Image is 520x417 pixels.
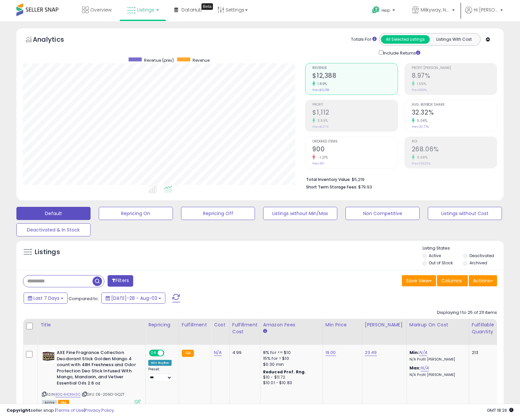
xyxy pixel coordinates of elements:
[24,293,68,304] button: Last 7 Days
[487,407,513,413] span: 2025-08-11 18:26 GMT
[412,125,429,129] small: Prev: 30.77%
[469,253,494,258] label: Deactivated
[263,369,306,375] b: Reduced Prof. Rng.
[144,57,174,63] span: Revenue (prev)
[415,118,427,123] small: 5.04%
[312,88,329,92] small: Prev: $12,158
[263,362,318,367] div: $0.30 min
[325,349,336,356] a: 19.00
[412,109,497,118] h2: 32.32%
[263,321,320,328] div: Amazon Fees
[312,140,397,143] span: Ordered Items
[415,155,428,160] small: 0.69%
[367,1,402,21] a: Help
[412,66,497,70] span: Profit [PERSON_NAME]
[306,177,351,182] b: Total Inventory Value:
[263,380,318,386] div: $10.01 - $10.83
[423,245,504,252] p: Listing States:
[325,321,359,328] div: Min Price
[412,88,427,92] small: Prev: 8.83%
[69,296,99,302] span: Compared to:
[365,349,377,356] a: 23.49
[312,66,397,70] span: Revenue
[82,392,124,397] span: | SKU: DE-2G9D-GQ2T
[406,319,469,345] th: The percentage added to the cost of goods (COGS) that forms the calculator for Min & Max prices.
[55,392,81,397] a: B0C4HDNH3C
[137,7,154,13] span: Listings
[182,321,208,328] div: Fulfillment
[429,35,478,44] button: Listings With Cost
[306,175,492,183] li: $5,219
[148,321,176,328] div: Repricing
[148,367,174,382] div: Preset:
[374,49,428,56] div: Include Returns
[345,207,420,220] button: Non Competitive
[263,328,267,334] small: Amazon Fees.
[58,400,69,406] span: FBA
[472,321,494,335] div: Fulfillable Quantity
[101,293,165,304] button: [DATE]-28 - Aug-03
[201,3,213,10] div: Tooltip anchor
[412,145,497,154] h2: 268.06%
[412,72,497,81] h2: 8.97%
[409,357,464,362] p: N/A Profit [PERSON_NAME]
[16,223,91,236] button: Deactivated & In Stock
[382,8,390,13] span: Help
[33,295,59,301] span: Last 7 Days
[108,275,133,287] button: Filters
[472,350,492,356] div: 213
[232,350,255,356] div: 4.99
[214,321,227,328] div: Cost
[351,36,377,43] div: Totals For
[35,248,60,257] h5: Listings
[214,349,222,356] a: N/A
[40,321,143,328] div: Title
[57,350,136,388] b: AXE Fine Fragrance Collection Deodorant Stick Golden Mango 4 count with 48H Freshness and Odor Pr...
[409,349,419,356] b: Min:
[306,184,357,190] b: Short Term Storage Fees:
[42,400,57,406] span: All listings currently available for purchase on Amazon
[263,207,337,220] button: Listings without Min/Max
[441,277,462,284] span: Columns
[312,162,324,165] small: Prev: 911
[263,350,318,356] div: 8% for <= $10
[42,350,55,363] img: 61UoUFMT5hL._SL40_.jpg
[232,321,258,335] div: Fulfillment Cost
[182,350,194,357] small: FBA
[263,375,318,380] div: $10 - $11.72
[469,260,487,266] label: Archived
[315,155,328,160] small: -1.21%
[428,207,502,220] button: Listings without Cost
[181,207,255,220] button: Repricing Off
[421,7,450,13] span: Milkyway, Nova & Co
[372,6,380,14] i: Get Help
[85,407,114,413] a: Privacy Policy
[474,7,498,13] span: Hi [PERSON_NAME]
[409,321,466,328] div: Markup on Cost
[56,407,84,413] a: Terms of Use
[111,295,157,301] span: [DATE]-28 - Aug-03
[412,103,497,107] span: Avg. Buybox Share
[312,125,328,129] small: Prev: $1,074
[421,365,428,371] a: N/A
[315,118,328,123] small: 3.55%
[163,350,174,356] span: OFF
[7,407,31,413] strong: Copyright
[315,81,327,86] small: 1.89%
[402,275,436,286] button: Save View
[312,103,397,107] span: Profit
[312,109,397,118] h2: $1,112
[312,145,397,154] h2: 900
[150,350,158,356] span: ON
[365,321,404,328] div: [PERSON_NAME]
[193,57,210,63] span: Revenue
[263,356,318,362] div: 15% for > $10
[33,35,77,46] h5: Analytics
[469,275,497,286] button: Actions
[437,310,497,316] div: Displaying 1 to 25 of 211 items
[7,407,114,414] div: seller snap | |
[465,7,503,21] a: Hi [PERSON_NAME]
[148,360,172,366] div: Win BuyBox
[429,253,441,258] label: Active
[409,365,421,371] b: Max:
